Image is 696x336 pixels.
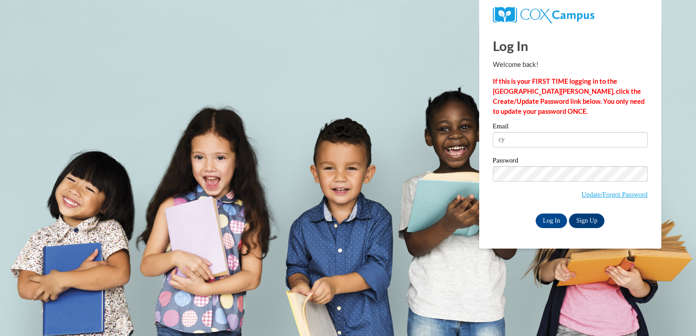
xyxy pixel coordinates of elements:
a: Update/Forgot Password [582,191,648,198]
a: Sign Up [569,214,604,228]
label: Password [493,157,648,166]
a: COX Campus [493,10,594,18]
input: Log In [536,214,568,228]
p: Welcome back! [493,60,648,70]
label: Email [493,123,648,132]
img: COX Campus [493,7,594,23]
h1: Log In [493,36,648,55]
strong: If this is your FIRST TIME logging in to the [GEOGRAPHIC_DATA][PERSON_NAME], click the Create/Upd... [493,77,645,115]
